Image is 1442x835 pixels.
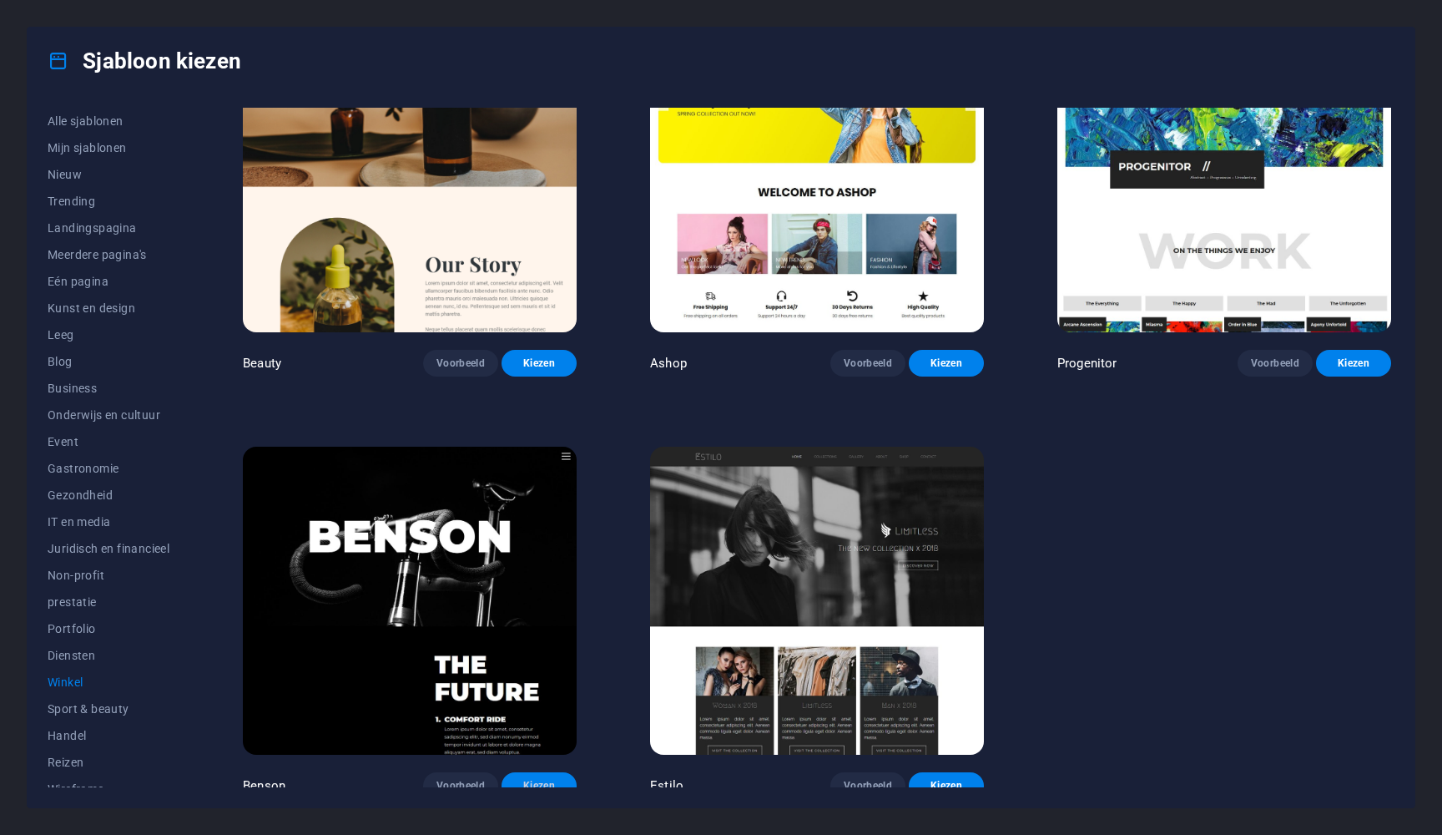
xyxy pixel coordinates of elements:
[48,756,169,769] span: Reizen
[436,357,485,370] span: Voorbeeld
[48,348,169,375] button: Blog
[48,382,169,395] span: Business
[1316,350,1391,377] button: Kiezen
[423,772,498,799] button: Voorbeeld
[48,729,169,742] span: Handel
[48,676,169,689] span: Winkel
[48,268,169,295] button: Eén pagina
[515,357,563,370] span: Kiezen
[650,447,984,754] img: Estilo
[48,114,169,128] span: Alle sjablonen
[844,779,892,792] span: Voorbeeld
[48,408,169,422] span: Onderwijs en cultuur
[48,569,169,582] span: Non-profit
[48,482,169,509] button: Gezondheid
[48,295,169,321] button: Kunst en design
[909,350,984,377] button: Kiezen
[909,772,984,799] button: Kiezen
[48,749,169,776] button: Reizen
[48,615,169,642] button: Portfolio
[922,779,971,792] span: Kiezen
[48,782,169,796] span: Wireframe
[48,669,169,696] button: Winkel
[48,402,169,428] button: Onderwijs en cultuur
[1057,355,1117,372] p: Progenitor
[48,702,169,716] span: Sport & beauty
[48,108,169,134] button: Alle sjablonen
[48,696,169,722] button: Sport & beauty
[922,357,971,370] span: Kiezen
[48,435,169,448] span: Event
[48,355,169,368] span: Blog
[48,589,169,615] button: prestatie
[1238,350,1313,377] button: Voorbeeld
[48,562,169,589] button: Non-profit
[48,241,169,268] button: Meerdere pagina's
[48,221,169,235] span: Landingspagina
[48,428,169,455] button: Event
[650,355,687,372] p: Ashop
[48,328,169,342] span: Leeg
[1057,25,1391,332] img: Progenitor
[48,462,169,475] span: Gastronomie
[48,535,169,562] button: Juridisch en financieel
[844,357,892,370] span: Voorbeeld
[48,188,169,215] button: Trending
[48,509,169,535] button: IT en media
[48,542,169,555] span: Juridisch en financieel
[502,772,577,799] button: Kiezen
[48,301,169,315] span: Kunst en design
[48,375,169,402] button: Business
[243,355,281,372] p: Beauty
[243,777,285,794] p: Benson
[48,248,169,261] span: Meerdere pagina's
[48,141,169,154] span: Mijn sjablonen
[48,321,169,348] button: Leeg
[48,622,169,635] span: Portfolio
[48,195,169,208] span: Trending
[243,25,577,332] img: Beauty
[48,134,169,161] button: Mijn sjablonen
[1329,357,1378,370] span: Kiezen
[48,275,169,288] span: Eén pagina
[48,776,169,802] button: Wireframe
[650,777,683,794] p: Estilo
[48,488,169,502] span: Gezondheid
[502,350,577,377] button: Kiezen
[48,215,169,241] button: Landingspagina
[650,25,984,332] img: Ashop
[48,48,241,74] h4: Sjabloon kiezen
[515,779,563,792] span: Kiezen
[423,350,498,377] button: Voorbeeld
[48,649,169,662] span: Diensten
[436,779,485,792] span: Voorbeeld
[830,350,905,377] button: Voorbeeld
[48,168,169,181] span: Nieuw
[48,161,169,188] button: Nieuw
[48,642,169,669] button: Diensten
[48,515,169,529] span: IT en media
[48,455,169,482] button: Gastronomie
[48,722,169,749] button: Handel
[243,447,577,754] img: Benson
[1251,357,1299,370] span: Voorbeeld
[830,772,905,799] button: Voorbeeld
[48,595,169,609] span: prestatie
